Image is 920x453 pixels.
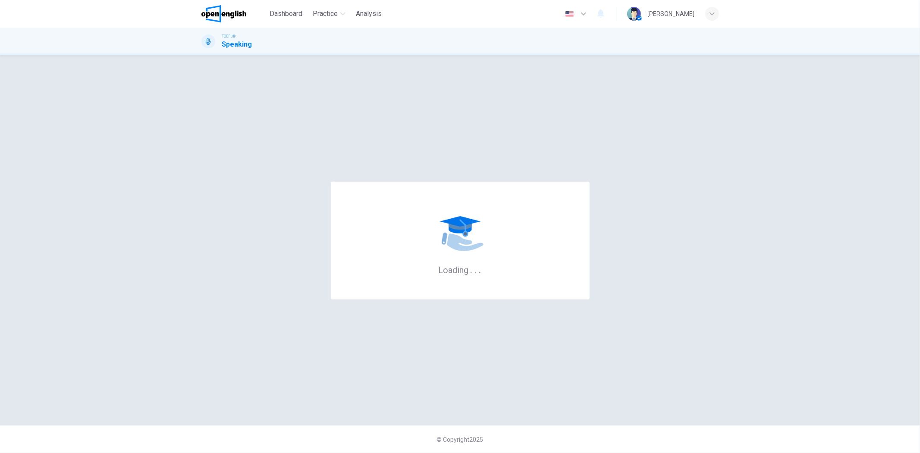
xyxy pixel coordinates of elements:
[564,11,575,17] img: en
[266,6,306,22] button: Dashboard
[439,264,482,275] h6: Loading
[309,6,349,22] button: Practice
[352,6,385,22] button: Analysis
[470,262,473,276] h6: .
[437,436,484,443] span: © Copyright 2025
[270,9,302,19] span: Dashboard
[356,9,382,19] span: Analysis
[648,9,695,19] div: [PERSON_NAME]
[313,9,338,19] span: Practice
[201,5,247,22] img: OpenEnglish logo
[474,262,477,276] h6: .
[627,7,641,21] img: Profile picture
[222,33,236,39] span: TOEFL®
[201,5,267,22] a: OpenEnglish logo
[222,39,252,50] h1: Speaking
[479,262,482,276] h6: .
